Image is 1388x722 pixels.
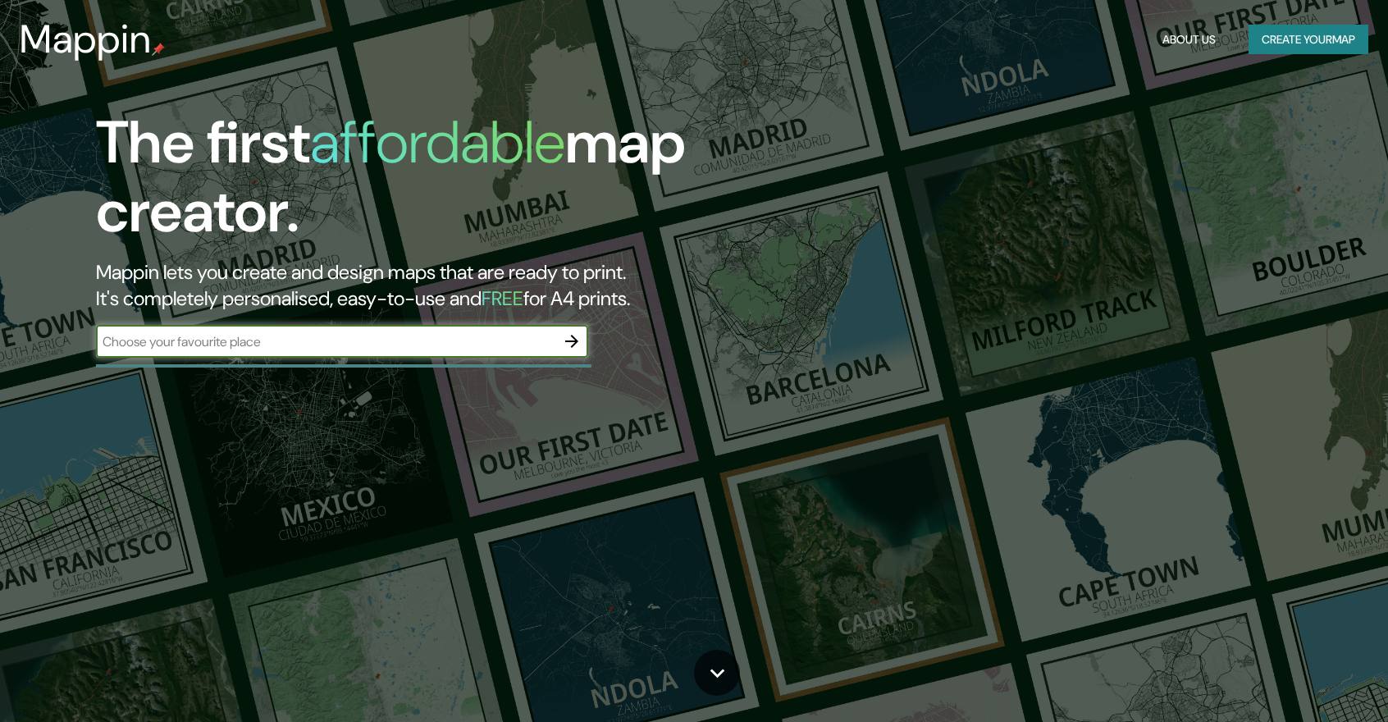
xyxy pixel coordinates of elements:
h3: Mappin [20,16,152,62]
h5: FREE [482,286,523,311]
h1: The first map creator. [96,108,790,259]
input: Choose your favourite place [96,332,555,351]
h2: Mappin lets you create and design maps that are ready to print. It's completely personalised, eas... [96,259,790,312]
button: Create yourmap [1249,25,1368,55]
button: About Us [1156,25,1222,55]
h1: affordable [310,104,565,180]
img: mappin-pin [152,43,165,56]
